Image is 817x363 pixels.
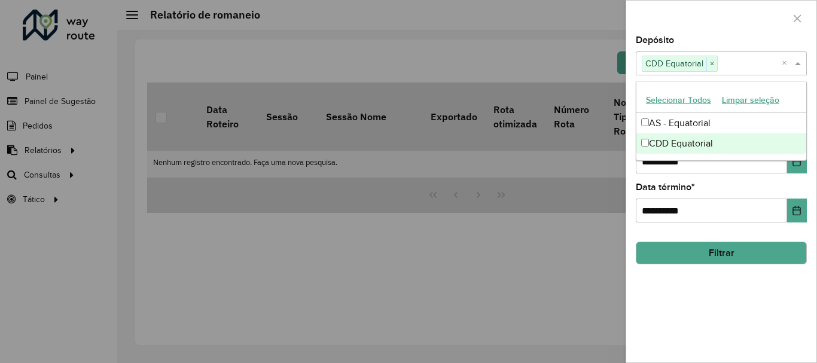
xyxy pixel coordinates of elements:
span: Clear all [782,56,792,71]
button: Filtrar [636,242,807,264]
label: Data término [636,180,695,194]
button: Limpar seleção [717,91,785,109]
div: CDD Equatorial [636,133,806,154]
span: CDD Equatorial [642,56,706,71]
ng-dropdown-panel: Options list [636,81,807,161]
button: Choose Date [787,199,807,222]
span: × [706,57,717,71]
label: Depósito [636,33,674,47]
button: Choose Date [787,150,807,173]
div: AS - Equatorial [636,113,806,133]
button: Selecionar Todos [641,91,717,109]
